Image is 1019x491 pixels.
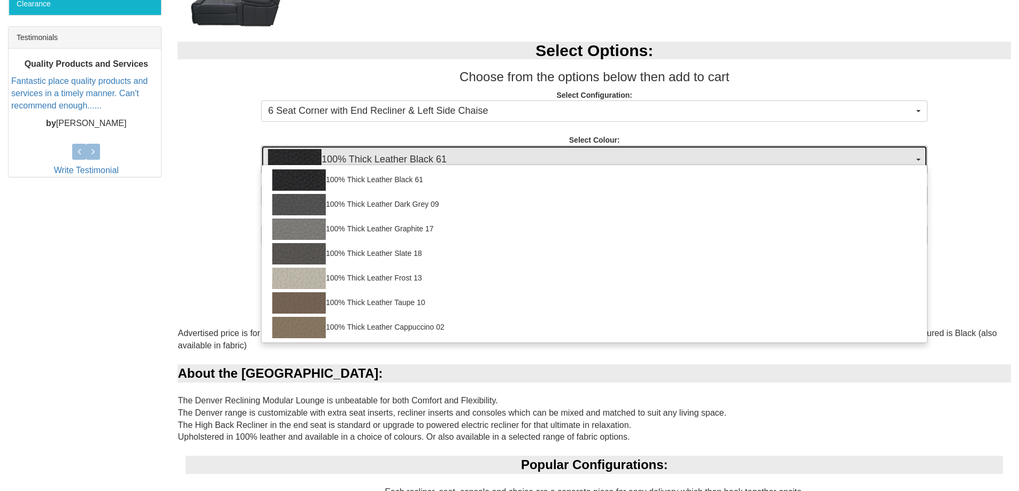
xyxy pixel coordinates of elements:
[272,292,326,314] img: 100% Thick Leather Taupe 10
[272,317,326,338] img: 100% Thick Leather Cappuccino 02
[556,91,632,99] strong: Select Configuration:
[186,456,1003,474] div: Popular Configurations:
[261,100,928,122] button: 6 Seat Corner with End Recliner & Left Side Chaise
[268,149,914,170] span: 100% Thick Leather Black 61
[262,168,927,192] a: 100% Thick Leather Black 61
[178,364,1011,383] div: About the [GEOGRAPHIC_DATA]:
[262,315,927,340] a: 100% Thick Leather Cappuccino 02
[262,291,927,315] a: 100% Thick Leather Taupe 10
[268,149,321,170] img: 100% Thick Leather Black 61
[262,217,927,241] a: 100% Thick Leather Graphite 17
[272,268,326,289] img: 100% Thick Leather Frost 13
[178,70,1011,84] h3: Choose from the options below then add to cart
[262,241,927,266] a: 100% Thick Leather Slate 18
[262,192,927,217] a: 100% Thick Leather Dark Grey 09
[11,118,161,130] p: [PERSON_NAME]
[272,243,326,264] img: 100% Thick Leather Slate 18
[268,104,914,118] span: 6 Seat Corner with End Recliner & Left Side Chaise
[272,219,326,240] img: 100% Thick Leather Graphite 17
[262,266,927,291] a: 100% Thick Leather Frost 13
[54,166,119,175] a: Write Testimonial
[25,59,148,68] b: Quality Products and Services
[11,76,148,110] a: Fantastic place quality products and services in a timely manner. Can't recommend enough......
[272,194,326,215] img: 100% Thick Leather Dark Grey 09
[535,42,653,59] b: Select Options:
[46,119,56,128] b: by
[272,169,326,191] img: 100% Thick Leather Black 61
[9,27,161,49] div: Testimonials
[261,145,928,174] button: 100% Thick Leather Black 61100% Thick Leather Black 61
[569,136,620,144] strong: Select Colour:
